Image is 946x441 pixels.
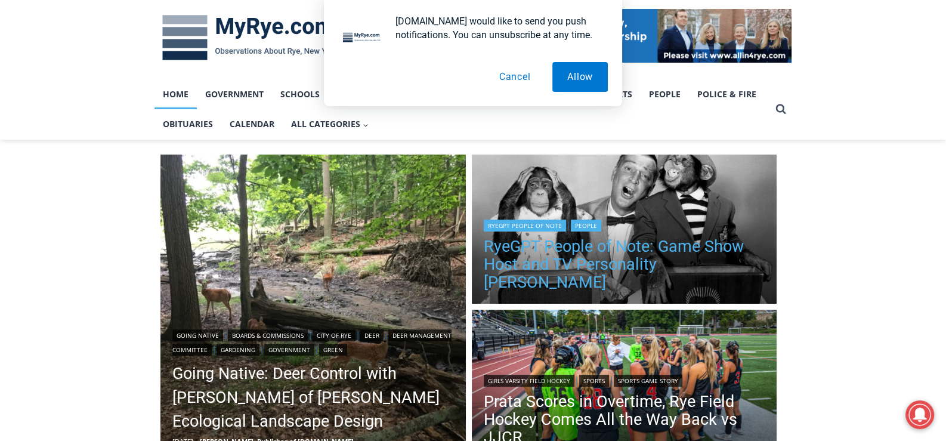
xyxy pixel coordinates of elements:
[154,79,770,140] nav: Primary Navigation
[10,120,159,147] h4: [PERSON_NAME] Read Sanctuary Fall Fest: [DATE]
[484,375,574,387] a: Girls Varsity Field Hockey
[264,344,314,356] a: Government
[301,1,564,116] div: "I learned about the history of a place I’d honestly never considered even as a resident of [GEOG...
[484,62,546,92] button: Cancel
[484,372,765,387] div: | |
[614,375,682,387] a: Sports Game Story
[228,329,308,341] a: Boards & Commissions
[313,329,355,341] a: City of Rye
[172,327,454,356] div: | | | | | | |
[571,220,601,232] a: People
[287,116,578,149] a: Intern @ [DOMAIN_NAME]
[319,344,347,356] a: Green
[221,109,283,139] a: Calendar
[312,119,553,146] span: Intern @ [DOMAIN_NAME]
[283,109,377,139] button: Child menu of All Categories
[1,119,178,149] a: [PERSON_NAME] Read Sanctuary Fall Fest: [DATE]
[172,329,223,341] a: Going Native
[484,220,566,232] a: RyeGPT People of Note
[484,238,765,291] a: RyeGPT People of Note: Game Show Host and TV Personality [PERSON_NAME]
[140,101,145,113] div: 6
[579,375,609,387] a: Sports
[217,344,259,356] a: Gardening
[472,155,777,307] a: Read More RyeGPT People of Note: Game Show Host and TV Personality Garry Moore
[770,98,792,120] button: View Search Form
[338,14,386,62] img: notification icon
[125,101,131,113] div: 4
[552,62,608,92] button: Allow
[134,101,137,113] div: /
[172,362,454,433] a: Going Native: Deer Control with [PERSON_NAME] of [PERSON_NAME] Ecological Landscape Design
[386,14,608,42] div: [DOMAIN_NAME] would like to send you push notifications. You can unsubscribe at any time.
[360,329,384,341] a: Deer
[125,35,160,98] div: Live Music
[484,217,765,232] div: |
[154,109,221,139] a: Obituaries
[472,155,777,307] img: (PHOTO: Publicity photo of Garry Moore with his guests, the Marquis Chimps, from The Garry Moore ...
